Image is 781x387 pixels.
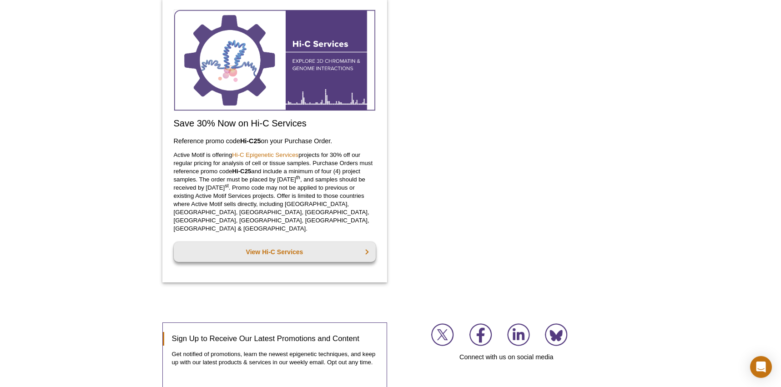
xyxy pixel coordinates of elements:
[174,151,376,233] p: Active Motif is offering projects for 30% off our regular pricing for analysis of cell or tissue ...
[545,323,568,346] img: Join us on Bluesky
[232,151,298,158] a: Hi-C Epigenetic Services
[394,353,619,361] h4: Connect with us on social media
[469,323,492,346] img: Join us on Facebook
[174,118,376,129] h2: Save 30% Now on Hi-C Services
[163,332,378,346] h3: Sign Up to Receive Our Latest Promotions and Content
[750,356,772,378] div: Open Intercom Messenger
[174,10,376,111] img: Hi-C Service Promotion
[431,323,454,346] img: Join us on X
[507,323,530,346] img: Join us on LinkedIn
[174,136,376,146] h3: Reference promo code on your Purchase Order.
[174,242,376,262] a: View Hi-C Services
[240,137,261,145] strong: Hi-C25
[232,168,252,175] strong: Hi-C25
[296,175,300,180] sup: th
[172,350,378,367] p: Get notified of promotions, learn the newest epigenetic techniques, and keep up with our latest p...
[225,183,229,188] sup: st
